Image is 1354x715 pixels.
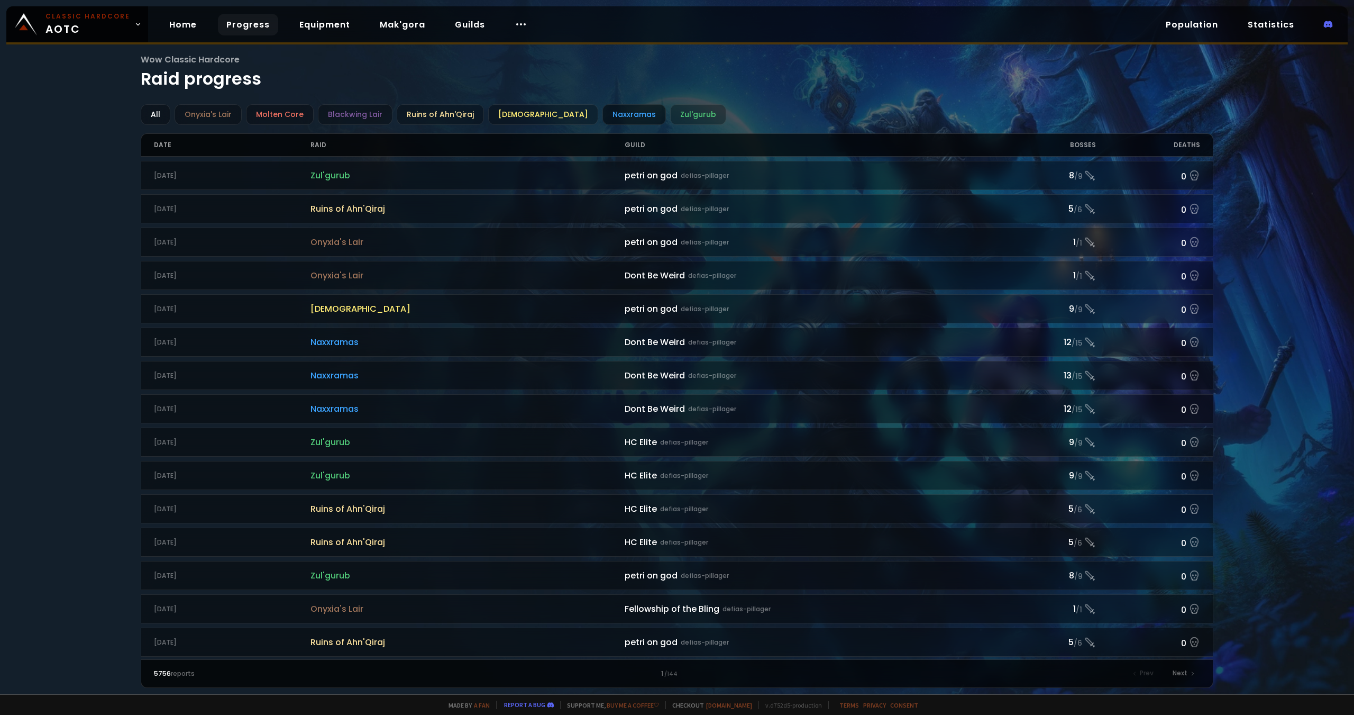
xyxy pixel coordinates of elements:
[991,236,1096,249] div: 1
[1074,538,1082,549] small: / 6
[625,369,991,382] div: Dont Be Weird
[310,502,625,515] span: Ruins of Ahn'Qiraj
[991,536,1096,549] div: 5
[141,53,1214,92] h1: Raid progress
[991,202,1096,215] div: 5
[1072,372,1082,382] small: / 15
[688,404,736,414] small: defias-pillager
[1096,501,1201,517] div: 0
[625,602,991,616] div: Fellowship of the Bling
[141,428,1214,457] a: [DATE]Zul'gurubHC Elitedefias-pillager9/90
[681,238,729,247] small: defias-pillager
[141,53,1214,66] span: Wow Classic Hardcore
[310,536,625,549] span: Ruins of Ahn'Qiraj
[442,701,490,709] span: Made by
[141,561,1214,590] a: [DATE]Zul'gurubpetri on goddefias-pillager8/90
[681,571,729,581] small: defias-pillager
[863,701,886,709] a: Privacy
[758,701,822,709] span: v. d752d5 - production
[154,404,311,414] div: [DATE]
[1076,605,1082,616] small: / 1
[154,204,311,214] div: [DATE]
[991,636,1096,649] div: 5
[141,294,1214,323] a: [DATE][DEMOGRAPHIC_DATA]petri on goddefias-pillager9/90
[154,134,311,156] div: Date
[1096,168,1201,183] div: 0
[141,194,1214,223] a: [DATE]Ruins of Ahn'Qirajpetri on goddefias-pillager5/60
[154,471,311,481] div: [DATE]
[670,104,726,125] div: Zul'gurub
[625,169,991,182] div: petri on god
[310,569,625,582] span: Zul'gurub
[688,371,736,381] small: defias-pillager
[1072,338,1082,349] small: / 15
[1076,238,1082,249] small: / 1
[660,504,708,514] small: defias-pillager
[415,669,938,678] div: 1
[154,171,311,180] div: [DATE]
[154,538,311,547] div: [DATE]
[154,604,311,614] div: [DATE]
[474,701,490,709] a: a fan
[310,302,625,315] span: [DEMOGRAPHIC_DATA]
[1074,438,1082,449] small: / 9
[161,14,205,35] a: Home
[1074,305,1082,315] small: / 9
[991,134,1096,156] div: Bosses
[45,12,130,21] small: Classic Hardcore
[154,669,416,678] div: reports
[1096,201,1201,216] div: 0
[560,701,659,709] span: Support me,
[141,104,170,125] div: All
[1096,401,1201,417] div: 0
[141,628,1214,657] a: [DATE]Ruins of Ahn'Qirajpetri on goddefias-pillager5/60
[625,336,991,349] div: Dont Be Weird
[1096,268,1201,283] div: 0
[625,436,991,449] div: HC Elite
[688,338,736,347] small: defias-pillager
[991,402,1096,415] div: 12
[154,338,311,347] div: [DATE]
[1076,271,1082,282] small: / 1
[504,701,545,709] a: Report a bug
[991,502,1096,515] div: 5
[175,104,242,125] div: Onyxia's Lair
[141,528,1214,557] a: [DATE]Ruins of Ahn'QirajHC Elitedefias-pillager5/60
[681,638,729,647] small: defias-pillager
[706,701,752,709] a: [DOMAIN_NAME]
[291,14,359,35] a: Equipment
[310,336,625,349] span: Naxxramas
[991,469,1096,482] div: 9
[890,701,918,709] a: Consent
[991,269,1096,282] div: 1
[1096,234,1201,250] div: 0
[722,604,771,614] small: defias-pillager
[1074,638,1082,649] small: / 6
[45,12,130,37] span: AOTC
[310,602,625,616] span: Onyxia's Lair
[141,494,1214,523] a: [DATE]Ruins of Ahn'QirajHC Elitedefias-pillager5/60
[1096,635,1201,650] div: 0
[625,202,991,215] div: petri on god
[154,304,311,314] div: [DATE]
[154,571,311,581] div: [DATE]
[488,104,598,125] div: [DEMOGRAPHIC_DATA]
[660,538,708,547] small: defias-pillager
[1127,666,1160,681] div: Prev
[154,238,311,247] div: [DATE]
[1096,134,1201,156] div: Deaths
[141,594,1214,623] a: [DATE]Onyxia's LairFellowship of the Blingdefias-pillager1/10
[839,701,859,709] a: Terms
[1096,301,1201,316] div: 0
[991,602,1096,616] div: 1
[991,436,1096,449] div: 9
[1074,505,1082,515] small: / 6
[625,134,991,156] div: Guild
[141,394,1214,423] a: [DATE]NaxxramasDont Be Weirddefias-pillager12/150
[154,371,311,381] div: [DATE]
[154,669,171,678] span: 5756
[625,302,991,315] div: petri on god
[1096,368,1201,383] div: 0
[154,504,311,514] div: [DATE]
[1166,666,1200,681] div: Next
